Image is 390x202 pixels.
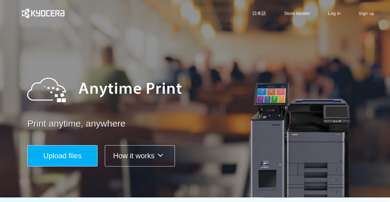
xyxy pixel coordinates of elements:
a: Print anytime, anywhere [27,117,378,130]
button: Upload files [27,145,97,166]
a: Sign up [359,10,374,16]
a: Store locator [284,10,310,16]
button: How it works [105,145,175,166]
span: Upload files [43,152,81,160]
a: Log in [328,10,341,16]
a: 日本語 [252,10,266,16]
